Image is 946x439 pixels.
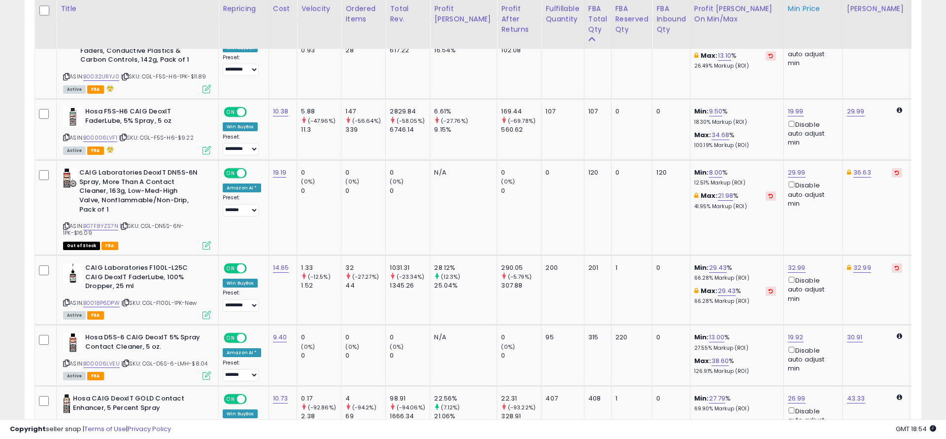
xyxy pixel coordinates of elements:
div: 44 [345,281,385,290]
div: 11.3 [301,125,341,134]
div: 220 [615,333,645,342]
div: 1.33 [301,263,341,272]
div: 0 [615,107,645,116]
small: (-56.64%) [352,117,381,125]
div: 200 [545,263,576,272]
span: ON [225,334,237,342]
span: All listings currently available for purchase on Amazon [63,372,86,380]
div: 315 [588,333,604,342]
div: Total Rev. [390,3,426,24]
div: 6746.14 [390,125,430,134]
div: 0 [345,168,385,177]
div: 32 [345,263,385,272]
small: (0%) [501,343,515,351]
div: 0 [656,333,682,342]
div: 169.44 [501,107,541,116]
small: (-94.2%) [352,403,376,411]
a: 29.43 [718,286,736,296]
div: 0 [301,168,341,177]
p: 69.90% Markup (ROI) [694,405,776,412]
a: 9.40 [273,332,287,342]
div: 28 [345,46,385,55]
div: Repricing [223,3,265,14]
p: 27.55% Markup (ROI) [694,345,776,352]
div: 1345.26 [390,281,430,290]
a: 13.10 [718,51,732,61]
span: FBA [87,311,104,320]
div: 0 [656,394,682,403]
a: Terms of Use [84,424,126,434]
b: Max: [701,191,718,200]
div: 0 [545,168,576,177]
div: 1 [615,263,645,272]
small: (0%) [301,178,315,185]
div: 98.91 [390,394,430,403]
div: 28.12% [434,263,497,272]
div: ASIN: [63,168,211,249]
div: 0 [301,351,341,360]
a: 19.92 [788,332,804,342]
div: 339 [345,125,385,134]
a: 14.65 [273,263,289,273]
div: 1 [615,394,645,403]
div: 2829.84 [390,107,430,116]
div: 0 [301,333,341,342]
small: (-23.34%) [397,273,424,281]
div: N/A [434,168,489,177]
span: ON [225,169,237,178]
small: (-47.96%) [308,117,336,125]
div: Win BuyBox [223,122,258,131]
div: % [694,107,776,125]
small: (0%) [345,178,359,185]
div: 147 [345,107,385,116]
div: % [694,191,776,210]
small: (-27.27%) [352,273,379,281]
div: 4 [345,394,385,403]
div: 1.52 [301,281,341,290]
a: 29.99 [847,107,865,116]
b: Min: [694,332,709,342]
a: 32.99 [788,263,806,273]
small: (7.12%) [441,403,460,411]
div: FBA Reserved Qty [615,3,648,35]
a: B07F8YZS7N [83,222,118,230]
div: 290.05 [501,263,541,272]
div: Fulfillable Quantity [545,3,579,24]
b: Min: [694,107,709,116]
div: 0 [501,186,541,195]
a: Privacy Policy [128,424,171,434]
div: 120 [656,168,682,177]
p: 26.49% Markup (ROI) [694,63,776,70]
div: Win BuyBox [223,409,258,418]
div: 0 [390,333,430,342]
div: Profit [PERSON_NAME] [434,3,493,24]
div: % [694,263,776,282]
p: 66.28% Markup (ROI) [694,298,776,305]
div: % [694,168,776,186]
b: Hosa F5S-H6 CAIG DeoxIT FaderLube, 5% Spray, 5 oz [85,107,205,128]
div: 16.54% [434,46,497,55]
b: Max: [694,130,711,140]
div: Profit After Returns [501,3,537,35]
span: All listings currently available for purchase on Amazon [63,85,86,94]
div: 560.62 [501,125,541,134]
p: 12.51% Markup (ROI) [694,180,776,186]
small: (0%) [501,178,515,185]
div: 0 [390,168,430,177]
b: Min: [694,168,709,177]
div: ASIN: [63,263,211,318]
div: 0 [656,107,682,116]
div: % [694,131,776,149]
b: Hosa D5S-6 CAIG DeoxIT 5% Spray Contact Cleaner, 5 oz. [85,333,205,354]
span: All listings currently available for purchase on Amazon [63,146,86,155]
a: B00006LVEU [83,360,120,368]
div: 0 [615,168,645,177]
small: (-69.78%) [508,117,536,125]
a: 10.38 [273,107,289,116]
a: B0032URYJ0 [83,73,119,81]
div: 0 [656,263,682,272]
div: ASIN: [63,28,211,93]
div: Preset: [223,290,261,312]
a: 21.98 [718,191,734,201]
b: Max: [701,286,718,295]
